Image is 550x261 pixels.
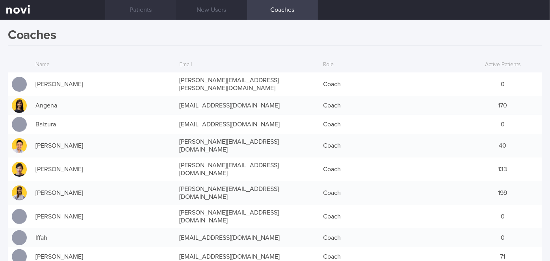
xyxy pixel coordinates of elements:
[320,76,463,92] div: Coach
[32,161,175,177] div: [PERSON_NAME]
[32,117,175,132] div: Baizura
[320,138,463,154] div: Coach
[175,57,319,72] div: Email
[463,230,542,246] div: 0
[175,230,319,246] div: [EMAIL_ADDRESS][DOMAIN_NAME]
[32,230,175,246] div: Iffah
[320,117,463,132] div: Coach
[32,138,175,154] div: [PERSON_NAME]
[175,181,319,205] div: [PERSON_NAME][EMAIL_ADDRESS][DOMAIN_NAME]
[320,161,463,177] div: Coach
[463,161,542,177] div: 133
[32,57,175,72] div: Name
[175,98,319,113] div: [EMAIL_ADDRESS][DOMAIN_NAME]
[32,185,175,201] div: [PERSON_NAME]
[463,209,542,224] div: 0
[175,72,319,96] div: [PERSON_NAME][EMAIL_ADDRESS][PERSON_NAME][DOMAIN_NAME]
[32,209,175,224] div: [PERSON_NAME]
[463,117,542,132] div: 0
[32,76,175,92] div: [PERSON_NAME]
[463,57,542,72] div: Active Patients
[320,57,463,72] div: Role
[463,98,542,113] div: 170
[463,76,542,92] div: 0
[175,134,319,157] div: [PERSON_NAME][EMAIL_ADDRESS][DOMAIN_NAME]
[8,28,542,46] h1: Coaches
[463,185,542,201] div: 199
[175,117,319,132] div: [EMAIL_ADDRESS][DOMAIN_NAME]
[320,230,463,246] div: Coach
[320,185,463,201] div: Coach
[175,205,319,228] div: [PERSON_NAME][EMAIL_ADDRESS][DOMAIN_NAME]
[463,138,542,154] div: 40
[175,157,319,181] div: [PERSON_NAME][EMAIL_ADDRESS][DOMAIN_NAME]
[320,98,463,113] div: Coach
[320,209,463,224] div: Coach
[32,98,175,113] div: Angena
